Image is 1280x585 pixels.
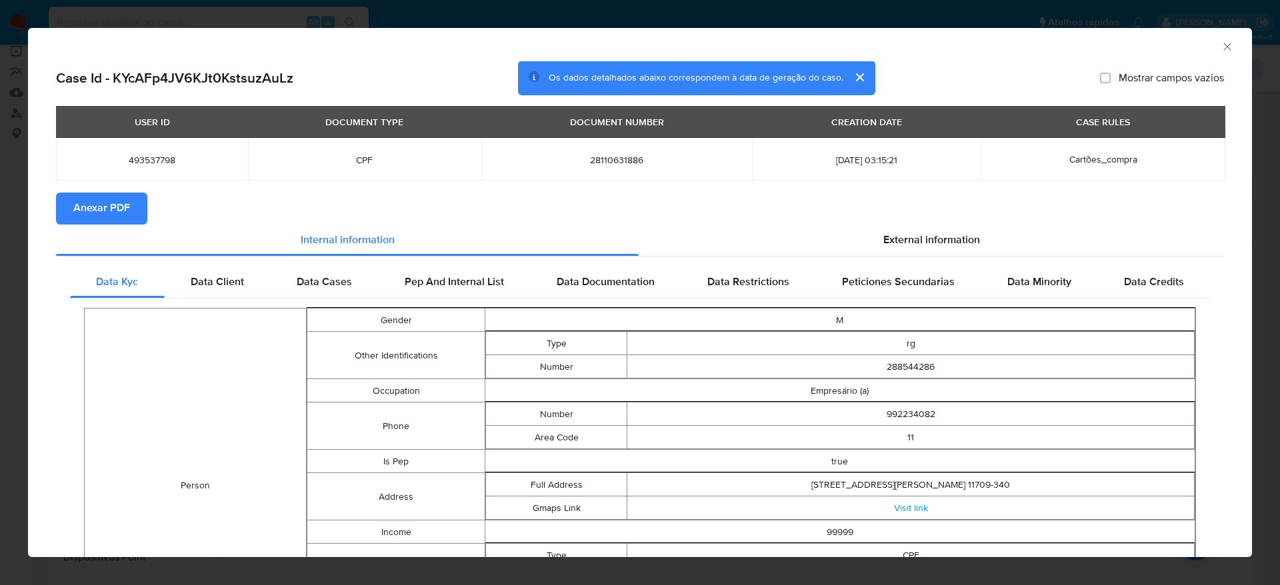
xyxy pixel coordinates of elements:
[485,426,627,449] td: Area Code
[405,275,504,290] span: Pep And Internal List
[96,275,138,290] span: Data Kyc
[627,544,1195,567] td: CPF
[301,233,395,248] span: Internal information
[627,355,1195,378] td: 288544286
[485,473,627,496] td: Full Address
[1124,275,1184,290] span: Data Credits
[307,332,485,379] td: Other Identifications
[307,450,485,473] td: Is Pep
[264,154,465,166] span: CPF
[485,402,627,426] td: Number
[127,111,178,133] div: USER ID
[485,355,627,378] td: Number
[485,520,1195,544] td: 99999
[307,308,485,332] td: Gender
[307,379,485,402] td: Occupation
[894,501,928,514] a: Visit link
[307,473,485,520] td: Address
[562,111,672,133] div: DOCUMENT NUMBER
[1068,111,1138,133] div: CASE RULES
[307,520,485,544] td: Income
[70,267,1210,298] div: Detailed internal info
[56,69,293,87] h2: Case Id - KYcAFp4JV6KJt0KstsuzAuLz
[557,275,655,290] span: Data Documentation
[627,402,1195,426] td: 992234082
[549,71,843,85] span: Os dados detalhados abaixo correspondem à data de geração do caso.
[769,154,965,166] span: [DATE] 03:15:21
[497,154,737,166] span: 28110631886
[1100,73,1111,83] input: Mostrar campos vazios
[56,225,1224,257] div: Detailed info
[317,111,411,133] div: DOCUMENT TYPE
[627,473,1195,496] td: [STREET_ADDRESS][PERSON_NAME] 11709-340
[485,379,1195,402] td: Empresário (a)
[843,61,875,93] button: cerrar
[73,194,130,223] span: Anexar PDF
[627,426,1195,449] td: 11
[297,275,352,290] span: Data Cases
[1007,275,1071,290] span: Data Minority
[1119,71,1224,85] span: Mostrar campos vazios
[627,332,1195,355] td: rg
[1221,40,1233,52] button: Fechar a janela
[485,544,627,567] td: Type
[485,332,627,355] td: Type
[191,275,244,290] span: Data Client
[28,28,1252,557] div: closure-recommendation-modal
[707,275,789,290] span: Data Restrictions
[485,450,1195,473] td: true
[485,496,627,520] td: Gmaps Link
[823,111,910,133] div: CREATION DATE
[56,193,147,225] button: Anexar PDF
[842,275,955,290] span: Peticiones Secundarias
[307,402,485,450] td: Phone
[1069,153,1137,166] span: Cartões_compra
[485,308,1195,332] td: M
[72,154,232,166] span: 493537798
[883,233,980,248] span: External information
